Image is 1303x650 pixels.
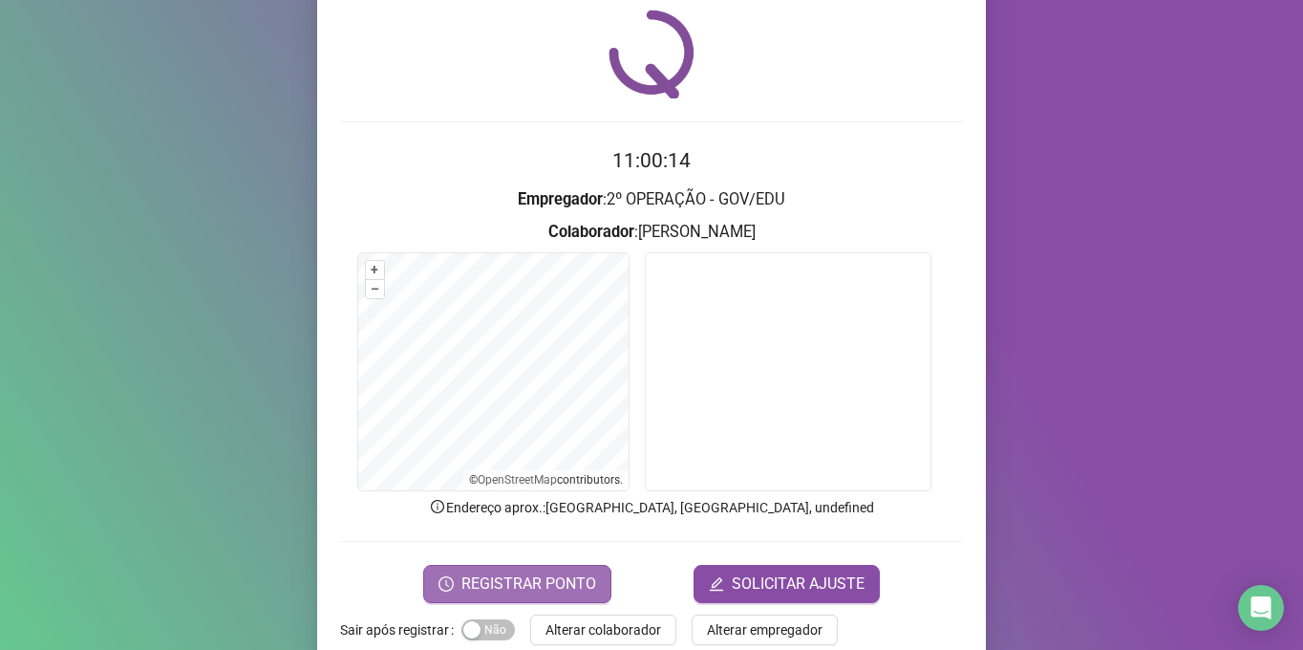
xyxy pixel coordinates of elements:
[545,619,661,640] span: Alterar colaborador
[707,619,822,640] span: Alterar empregador
[340,615,461,645] label: Sair após registrar
[612,149,691,172] time: 11:00:14
[340,497,963,518] p: Endereço aprox. : [GEOGRAPHIC_DATA], [GEOGRAPHIC_DATA], undefined
[423,565,611,603] button: REGISTRAR PONTO
[530,615,676,645] button: Alterar colaborador
[438,576,454,592] span: clock-circle
[518,190,603,208] strong: Empregador
[548,223,634,241] strong: Colaborador
[1238,585,1284,631] div: Open Intercom Messenger
[692,615,838,645] button: Alterar empregador
[366,261,384,279] button: +
[478,473,557,487] a: OpenStreetMap
[340,187,963,212] h3: : 2º OPERAÇÃO - GOV/EDU
[694,565,880,603] button: editSOLICITAR AJUSTE
[429,498,446,515] span: info-circle
[461,573,596,596] span: REGISTRAR PONTO
[609,10,694,98] img: QRPoint
[709,576,724,592] span: edit
[732,573,865,596] span: SOLICITAR AJUSTE
[340,220,963,245] h3: : [PERSON_NAME]
[366,280,384,298] button: –
[469,473,623,487] li: © contributors.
